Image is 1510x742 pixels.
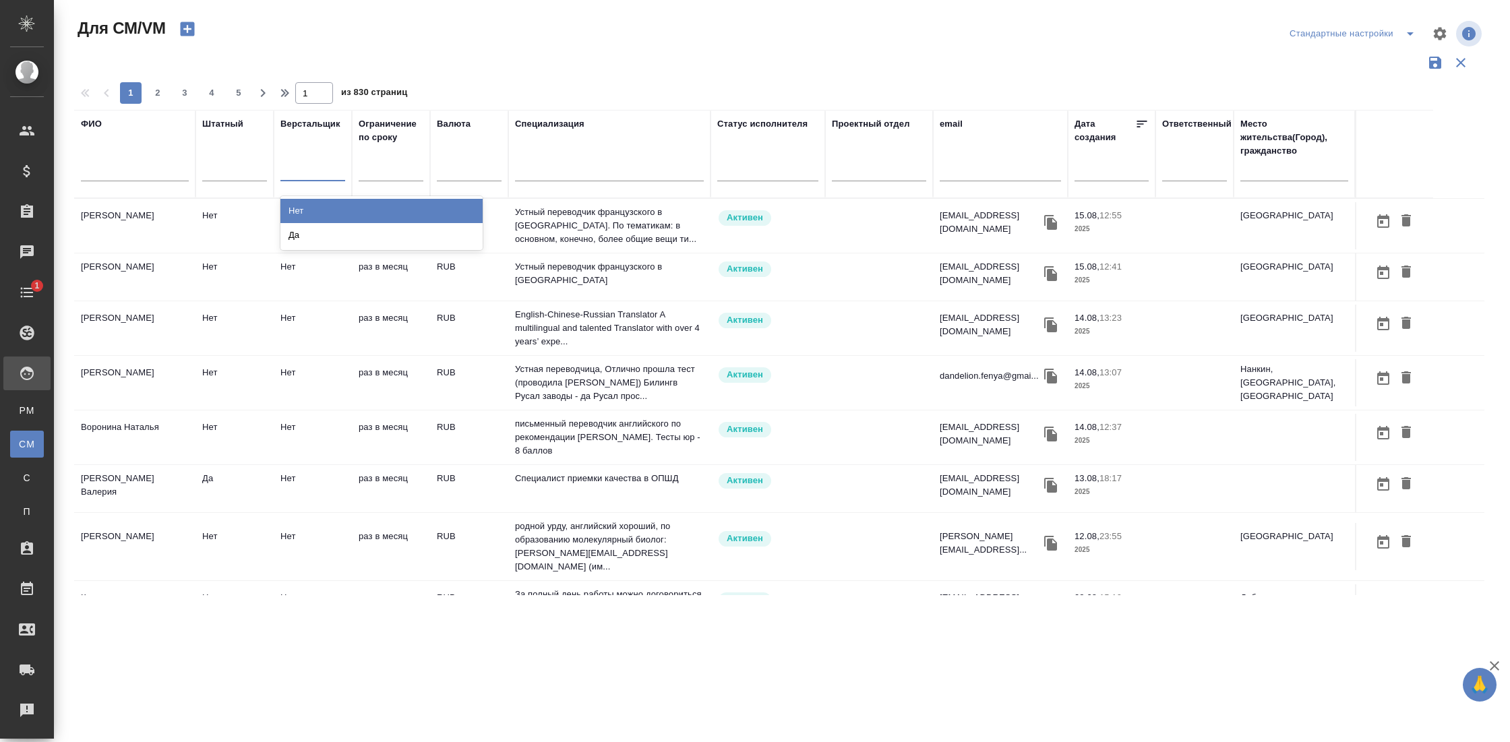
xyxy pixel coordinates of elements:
td: [PERSON_NAME] [74,253,195,301]
button: Скопировать [1041,212,1061,233]
td: Да [195,465,274,512]
div: Ограничение по сроку [359,117,423,144]
p: 2025 [1075,485,1149,499]
td: Нет [195,202,274,249]
td: Нет [274,414,352,461]
div: Рядовой исполнитель: назначай с учетом рейтинга [717,366,818,384]
a: С [10,464,44,491]
button: Удалить [1395,530,1418,555]
a: 1 [3,276,51,309]
p: [EMAIL_ADDRESS][DOMAIN_NAME] [940,421,1041,447]
td: Нет [195,584,274,631]
p: Активен [727,593,763,607]
p: родной урду, английский хороший, по образованию молекулярный биолог: [PERSON_NAME][EMAIL_ADDRESS]... [515,520,704,574]
p: Устный переводчик французского в [GEOGRAPHIC_DATA]. По тематикам: в основном, конечно, более общи... [515,206,704,246]
button: Удалить [1395,366,1418,391]
p: 2025 [1075,274,1149,287]
button: 2 [147,82,169,104]
button: Открыть календарь загрузки [1372,530,1395,555]
p: письменный переводчик английского по рекомендации [PERSON_NAME]. Тесты юр - 8 баллов [515,417,704,458]
td: Нанкин, [GEOGRAPHIC_DATA], [GEOGRAPHIC_DATA] [1234,356,1355,410]
button: Скопировать [1041,315,1061,335]
div: Рядовой исполнитель: назначай с учетом рейтинга [717,421,818,439]
button: Открыть календарь загрузки [1372,260,1395,285]
td: Нет [274,523,352,570]
button: Скопировать [1041,533,1061,553]
p: 13:23 [1099,313,1122,323]
td: раз в месяц [352,465,430,512]
button: Удалить [1395,209,1418,234]
span: Для СМ/VM [74,18,166,39]
p: English-Chinese-Russian Translator A multilingual and talented Translator with over 4 years’ expe... [515,308,704,348]
div: Ответственный [1162,117,1232,131]
div: Дата создания [1075,117,1135,144]
td: [PERSON_NAME] Валерия [74,465,195,512]
td: RUB [430,414,508,461]
div: Рядовой исполнитель: назначай с учетом рейтинга [717,311,818,330]
div: Рядовой исполнитель: назначай с учетом рейтинга [717,472,818,490]
td: [PERSON_NAME] [74,359,195,406]
button: Удалить [1395,591,1418,616]
button: Удалить [1395,311,1418,336]
td: Нет [274,465,352,512]
div: email [940,117,963,131]
button: Открыть календарь загрузки [1372,421,1395,445]
td: RUB [430,359,508,406]
td: Нет [274,253,352,301]
td: раз в месяц [352,305,430,352]
p: 2025 [1075,434,1149,447]
p: [PERSON_NAME][EMAIL_ADDRESS]... [940,530,1041,557]
p: [EMAIL_ADDRESS][DOMAIN_NAME] [940,472,1041,499]
span: CM [17,437,37,451]
td: Дублин, [GEOGRAPHIC_DATA] [1234,584,1355,631]
p: 08.08, [1075,592,1099,602]
p: 14.08, [1075,313,1099,323]
p: Активен [727,474,763,487]
td: раз в месяц [352,359,430,406]
td: [GEOGRAPHIC_DATA] [1234,523,1355,570]
p: [EMAIL_ADDRESS][DOMAIN_NAME] [940,209,1041,236]
button: Сбросить фильтры [1448,50,1474,75]
p: За полный день работы можно договориться на 500 евро (8 часов) Проживает: недалеко от [GEOGRAPHIC... [515,588,704,628]
td: раз в месяц [352,523,430,570]
td: RUB [430,253,508,301]
p: Устная переводчица, Отлично прошла тест (проводила [PERSON_NAME]) Билингв Русал заводы - да Русал... [515,363,704,403]
td: [PERSON_NAME] [74,305,195,352]
td: Воронина Наталья [74,414,195,461]
td: раз в месяц [352,414,430,461]
a: П [10,498,44,525]
td: раз в месяц [352,584,430,631]
p: Активен [727,313,763,327]
td: Нет [274,359,352,406]
p: [EMAIL_ADDRESS][DOMAIN_NAME] [940,260,1041,287]
button: Скопировать [1041,366,1061,386]
div: Да [280,223,483,247]
p: 13:07 [1099,367,1122,377]
td: Нет [195,523,274,570]
td: Нет [274,584,352,631]
td: [PERSON_NAME] [74,202,195,249]
button: Удалить [1395,472,1418,497]
div: Верстальщик [280,117,340,131]
td: [GEOGRAPHIC_DATA] [1234,202,1355,249]
td: [GEOGRAPHIC_DATA] [1234,305,1355,352]
div: split button [1286,23,1424,44]
span: 2 [147,86,169,100]
button: 3 [174,82,195,104]
p: 12:55 [1099,210,1122,220]
span: Посмотреть информацию [1456,21,1484,47]
div: Валюта [437,117,471,131]
td: [PERSON_NAME] [74,523,195,570]
div: Рядовой исполнитель: назначай с учетом рейтинга [717,591,818,609]
td: RUB [430,305,508,352]
p: Активен [727,211,763,224]
button: Скопировать [1041,424,1061,444]
p: 15:19 [1099,592,1122,602]
button: Удалить [1395,260,1418,285]
span: 4 [201,86,222,100]
button: Открыть календарь загрузки [1372,366,1395,391]
p: Специалист приемки качества в ОПШД [515,472,704,485]
p: [EMAIL_ADDRESS][DOMAIN_NAME] [940,311,1041,338]
span: 5 [228,86,249,100]
p: 12:37 [1099,422,1122,432]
